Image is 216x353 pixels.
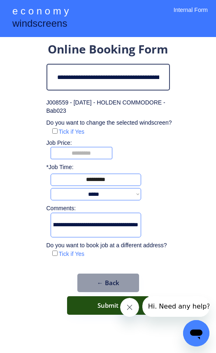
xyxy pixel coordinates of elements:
div: Comments: [46,204,79,213]
div: Online Booking Form [48,41,168,60]
label: Tick if Yes [59,251,85,257]
div: Internal Form [174,6,208,25]
span: Hi. Need any help? [6,6,68,14]
div: Do you want to change the selected windscreen? [46,119,173,127]
div: Job Price: [46,139,178,147]
iframe: Close message [120,298,139,317]
label: Tick if Yes [59,128,85,135]
div: e c o n o m y [12,4,69,20]
button: Submit [67,296,149,315]
div: J008559 - [DATE] - HOLDEN COMMODORE - Bab023 [46,99,170,115]
iframe: Message from company [142,296,209,317]
div: windscreens [12,16,67,33]
button: ← Back [77,274,139,292]
div: Do you want to book job at a different address? [46,242,173,250]
iframe: Button to launch messaging window [183,320,209,346]
div: *Job Time: [46,163,79,172]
